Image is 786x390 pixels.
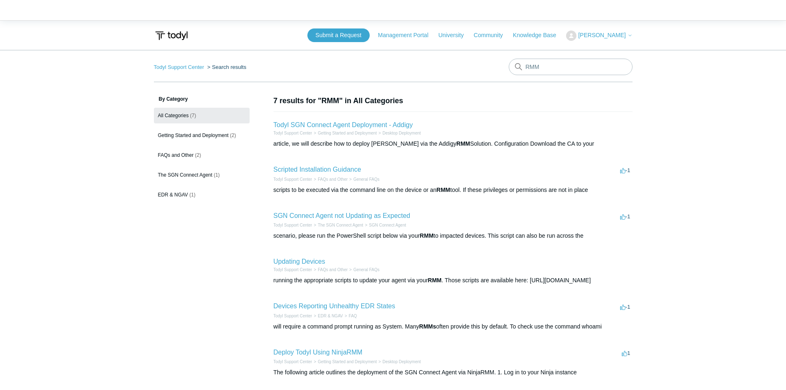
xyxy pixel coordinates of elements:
li: SGN Connect Agent [363,222,406,228]
a: FAQs and Other (2) [154,147,250,163]
a: All Categories (7) [154,108,250,123]
a: Getting Started and Deployment (2) [154,128,250,143]
li: Todyl Support Center [154,64,206,70]
li: General FAQs [348,176,380,182]
span: [PERSON_NAME] [578,32,625,38]
span: (1) [214,172,220,178]
a: Todyl Support Center [154,64,204,70]
a: Submit a Request [307,28,370,42]
a: Knowledge Base [513,31,564,40]
a: FAQs and Other [318,267,347,272]
div: running the appropriate scripts to update your agent via your . Those scripts are available here:... [274,276,633,285]
a: FAQs and Other [318,177,347,182]
a: Getting Started and Deployment [318,131,377,135]
li: Search results [205,64,246,70]
a: Desktop Deployment [382,359,421,364]
span: (2) [230,132,236,138]
a: Todyl Support Center [274,177,312,182]
em: RMMs [419,323,436,330]
li: FAQs and Other [312,267,347,273]
span: 1 [622,350,630,356]
a: Todyl Support Center [274,223,312,227]
a: General FAQs [353,177,379,182]
div: article, we will describe how to deploy [PERSON_NAME] via the Addigy Solution. Configuration Down... [274,139,633,148]
a: Deploy Todyl Using NinjaRMM [274,349,363,356]
a: SGN Connect Agent [369,223,406,227]
a: Community [474,31,511,40]
span: EDR & NGAV [158,192,188,198]
li: Todyl Support Center [274,130,312,136]
a: SGN Connect Agent not Updating as Expected [274,212,411,219]
a: Updating Devices [274,258,325,265]
span: All Categories [158,113,189,118]
span: -1 [620,304,630,310]
span: -1 [620,167,630,173]
a: Todyl SGN Connect Agent Deployment - Addigy [274,121,413,128]
a: The SGN Connect Agent [318,223,363,227]
span: (1) [189,192,196,198]
a: Getting Started and Deployment [318,359,377,364]
a: FAQ [349,314,357,318]
em: RMM [428,277,441,284]
li: EDR & NGAV [312,313,343,319]
div: will require a command prompt running as System. Many often provide this by default. To check use... [274,322,633,331]
a: Desktop Deployment [382,131,421,135]
a: The SGN Connect Agent (1) [154,167,250,183]
li: Todyl Support Center [274,222,312,228]
a: Devices Reporting Unhealthy EDR States [274,303,395,310]
span: FAQs and Other [158,152,194,158]
li: FAQ [343,313,357,319]
li: Todyl Support Center [274,176,312,182]
div: The following article outlines the deployment of the SGN Connect Agent via NinjaRMM. 1. Log in to... [274,368,633,377]
li: Todyl Support Center [274,359,312,365]
a: University [438,31,472,40]
a: EDR & NGAV (1) [154,187,250,203]
div: scenario, please run the PowerShell script below via your to impacted devices. This script can al... [274,232,633,240]
span: Getting Started and Deployment [158,132,229,138]
a: Todyl Support Center [274,267,312,272]
span: The SGN Connect Agent [158,172,212,178]
h1: 7 results for "RMM" in All Categories [274,95,633,106]
a: Scripted Installation Guidance [274,166,361,173]
li: Desktop Deployment [377,130,421,136]
li: Todyl Support Center [274,267,312,273]
img: Todyl Support Center Help Center home page [154,28,189,43]
a: Todyl Support Center [274,131,312,135]
a: EDR & NGAV [318,314,343,318]
em: RMM [420,232,433,239]
h3: By Category [154,95,250,103]
span: (7) [190,113,196,118]
li: FAQs and Other [312,176,347,182]
span: (2) [195,152,201,158]
a: Todyl Support Center [274,314,312,318]
em: RMM [437,187,450,193]
a: Todyl Support Center [274,359,312,364]
li: Getting Started and Deployment [312,130,377,136]
a: Management Portal [378,31,437,40]
div: scripts to be executed via the command line on the device or an tool. If these privileges or perm... [274,186,633,194]
em: RMM [456,140,470,147]
a: General FAQs [353,267,379,272]
li: Desktop Deployment [377,359,421,365]
button: [PERSON_NAME] [566,31,632,41]
li: Getting Started and Deployment [312,359,377,365]
li: General FAQs [348,267,380,273]
input: Search [509,59,633,75]
span: -1 [620,213,630,220]
li: Todyl Support Center [274,313,312,319]
li: The SGN Connect Agent [312,222,363,228]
